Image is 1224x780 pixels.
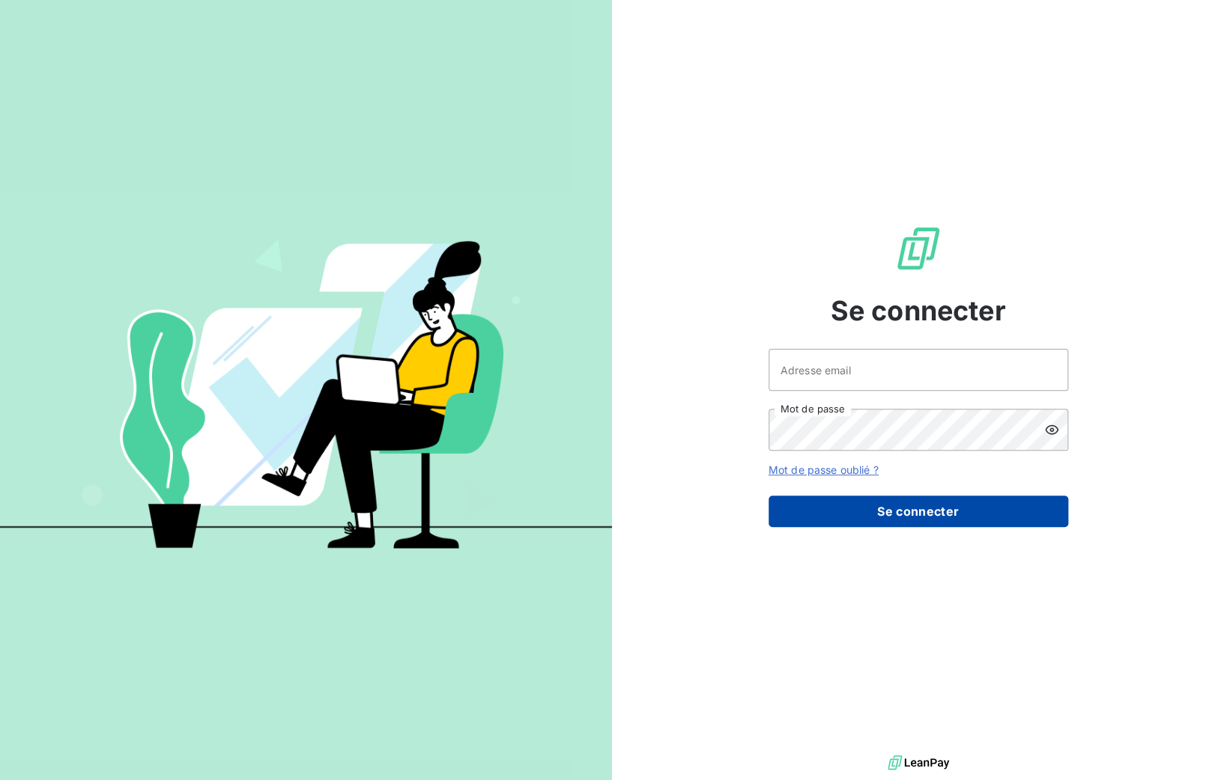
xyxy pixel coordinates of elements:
input: placeholder [769,349,1068,391]
button: Se connecter [769,496,1068,527]
img: logo [888,752,949,774]
img: Logo LeanPay [894,225,942,272]
a: Mot de passe oublié ? [769,463,879,476]
span: Se connecter [831,290,1006,331]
